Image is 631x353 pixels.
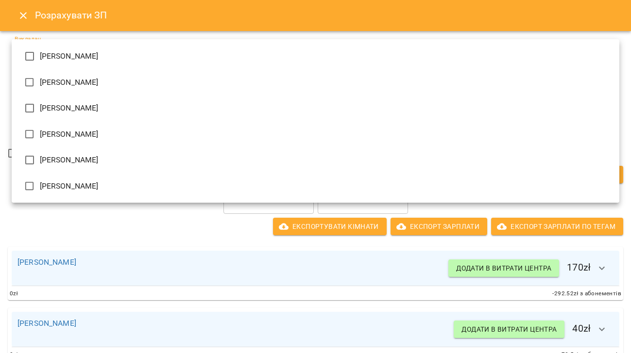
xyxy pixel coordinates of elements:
[40,102,99,114] span: [PERSON_NAME]
[40,180,99,192] span: [PERSON_NAME]
[40,50,99,62] span: [PERSON_NAME]
[40,77,99,88] span: [PERSON_NAME]
[40,128,99,140] span: [PERSON_NAME]
[40,154,99,166] span: [PERSON_NAME]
